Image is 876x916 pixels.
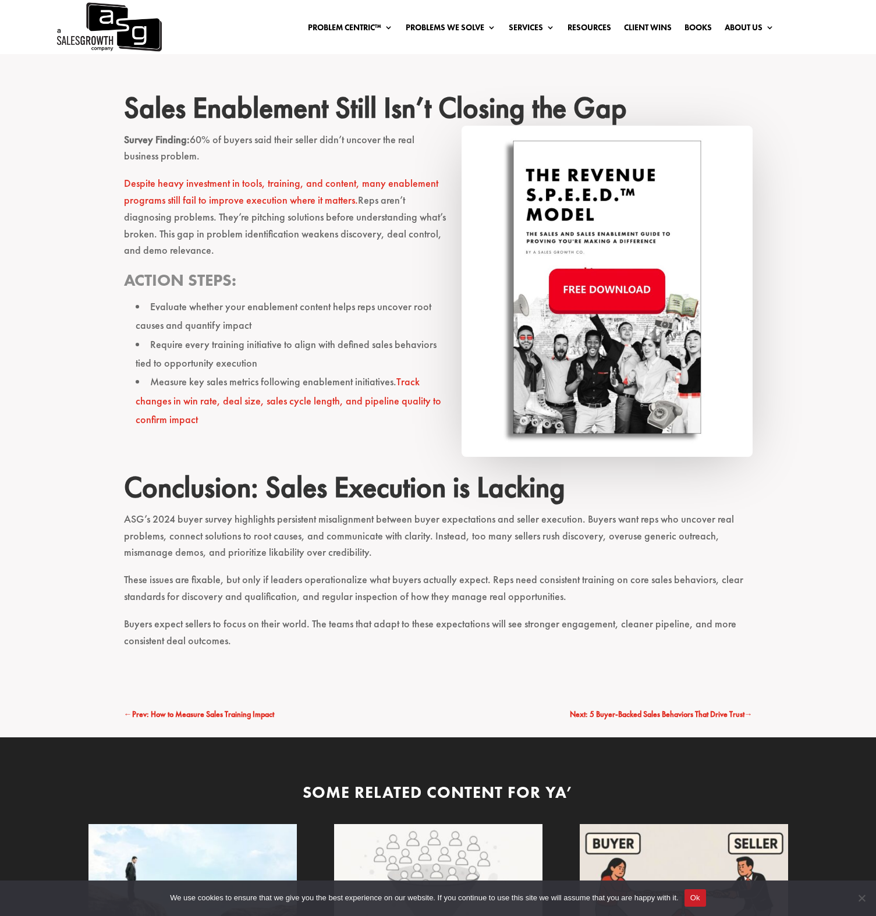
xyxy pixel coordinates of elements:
button: Ok [685,889,706,907]
span: No [856,892,867,904]
strong: Survey Finding: [124,133,190,146]
a: Client Wins [624,23,672,36]
p: Buyers expect sellers to focus on their world. The teams that adapt to these expectations will se... [124,616,753,660]
li: Require every training initiative to align with defined sales behaviors tied to opportunity execu... [136,335,753,373]
img: a promotional cover for "The Revenue S.P.E.E.D.™ Model," described as a sales and sales enablemen... [462,126,753,457]
a: Despite heavy investment in tools, training, and content, many enablement programs still fail to ... [124,176,438,207]
p: 60% of buyers said their seller didn’t uncover the real business problem. [124,132,753,176]
h3: Action Steps: [124,269,753,297]
li: Evaluate whether your enablement content helps reps uncover root causes and quantify impact [136,297,753,335]
span: ← [124,709,132,719]
a: Resources [568,23,611,36]
a: Problem Centric™ [308,23,393,36]
span: We use cookies to ensure that we give you the best experience on our website. If you continue to ... [170,892,678,904]
div: Some Related Content for Ya’ [89,781,788,804]
a: About Us [725,23,774,36]
a: Problems We Solve [406,23,496,36]
a: Services [509,23,555,36]
li: Measure key sales metrics following enablement initiatives. [136,372,753,429]
a: ←Prev: How to Measure Sales Training Impact [124,708,274,722]
span: Next: 5 Buyer-Backed Sales Behaviors That Drive Trust [570,709,744,719]
h2: Conclusion: Sales Execution is Lacking [124,470,753,510]
a: Books [685,23,712,36]
a: Next: 5 Buyer-Backed Sales Behaviors That Drive Trust→ [570,708,753,722]
h2: Sales Enablement Still Isn’t Closing the Gap [124,90,753,131]
p: ASG’s 2024 buyer survey highlights persistent misalignment between buyer expectations and seller ... [124,511,753,571]
a: Track changes in win rate, deal size, sales cycle length, and pipeline quality to confirm impact [136,375,441,426]
p: These issues are fixable, but only if leaders operationalize what buyers actually expect. Reps ne... [124,571,753,616]
span: Prev: How to Measure Sales Training Impact [132,709,274,719]
span: → [744,709,753,719]
p: Reps aren’t diagnosing problems. They’re pitching solutions before understanding what’s broken. T... [124,175,753,269]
